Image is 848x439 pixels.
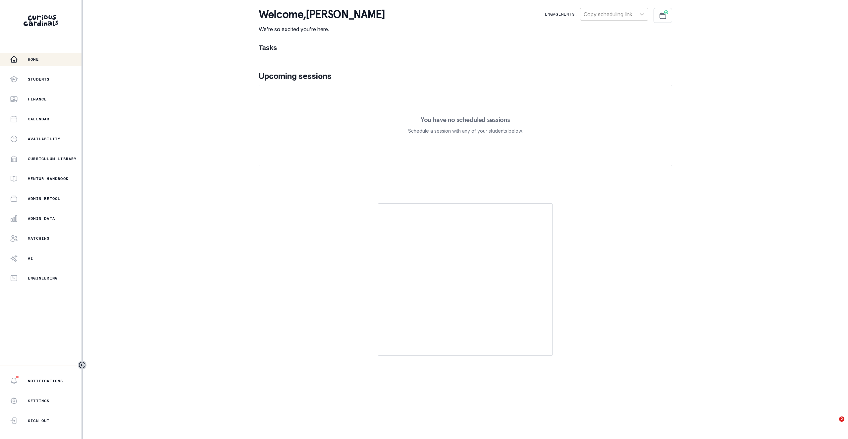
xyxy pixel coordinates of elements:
p: Engagements: [545,12,577,17]
p: Upcoming sessions [259,70,672,82]
button: Toggle sidebar [78,361,86,369]
p: Admin Retool [28,196,60,201]
p: Engineering [28,276,58,281]
p: AI [28,256,33,261]
p: Schedule a session with any of your students below. [408,127,523,135]
p: Availability [28,136,60,142]
p: Mentor Handbook [28,176,69,181]
p: Settings [28,398,50,404]
span: 2 [839,416,844,422]
p: Finance [28,96,47,102]
p: Notifications [28,378,63,384]
p: Admin Data [28,216,55,221]
iframe: Intercom live chat [825,416,841,432]
h1: Tasks [259,44,672,52]
p: Home [28,57,39,62]
p: Sign Out [28,418,50,423]
img: Curious Cardinals Logo [24,15,58,26]
p: You have no scheduled sessions [421,116,510,123]
p: Curriculum Library [28,156,77,161]
p: Students [28,77,50,82]
p: Matching [28,236,50,241]
button: Schedule Sessions [654,8,672,23]
p: Welcome , [PERSON_NAME] [259,8,385,21]
p: We're so excited you're here. [259,25,385,33]
p: Calendar [28,116,50,122]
